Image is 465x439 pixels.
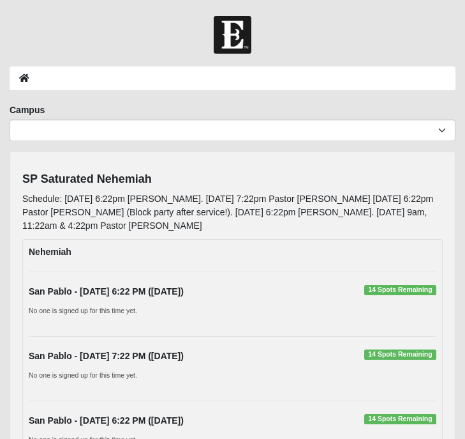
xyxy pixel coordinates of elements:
strong: San Pablo - [DATE] 6:22 PM ([DATE]) [29,286,184,297]
small: No one is signed up for this time yet. [29,307,137,314]
span: 14 Spots Remaining [364,414,436,424]
span: 14 Spots Remaining [364,350,436,360]
p: Schedule: [DATE] 6:22pm [PERSON_NAME]. [DATE] 7:22pm Pastor [PERSON_NAME] [DATE] 6:22pm Pastor [P... [22,192,443,233]
label: Campus [10,104,45,116]
strong: San Pablo - [DATE] 6:22 PM ([DATE]) [29,415,184,426]
strong: San Pablo - [DATE] 7:22 PM ([DATE]) [29,351,184,361]
span: 14 Spots Remaining [364,285,436,295]
strong: Nehemiah [29,247,71,257]
small: No one is signed up for this time yet. [29,371,137,379]
h4: SP Saturated Nehemiah [22,173,443,187]
img: Church of Eleven22 Logo [214,16,251,54]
